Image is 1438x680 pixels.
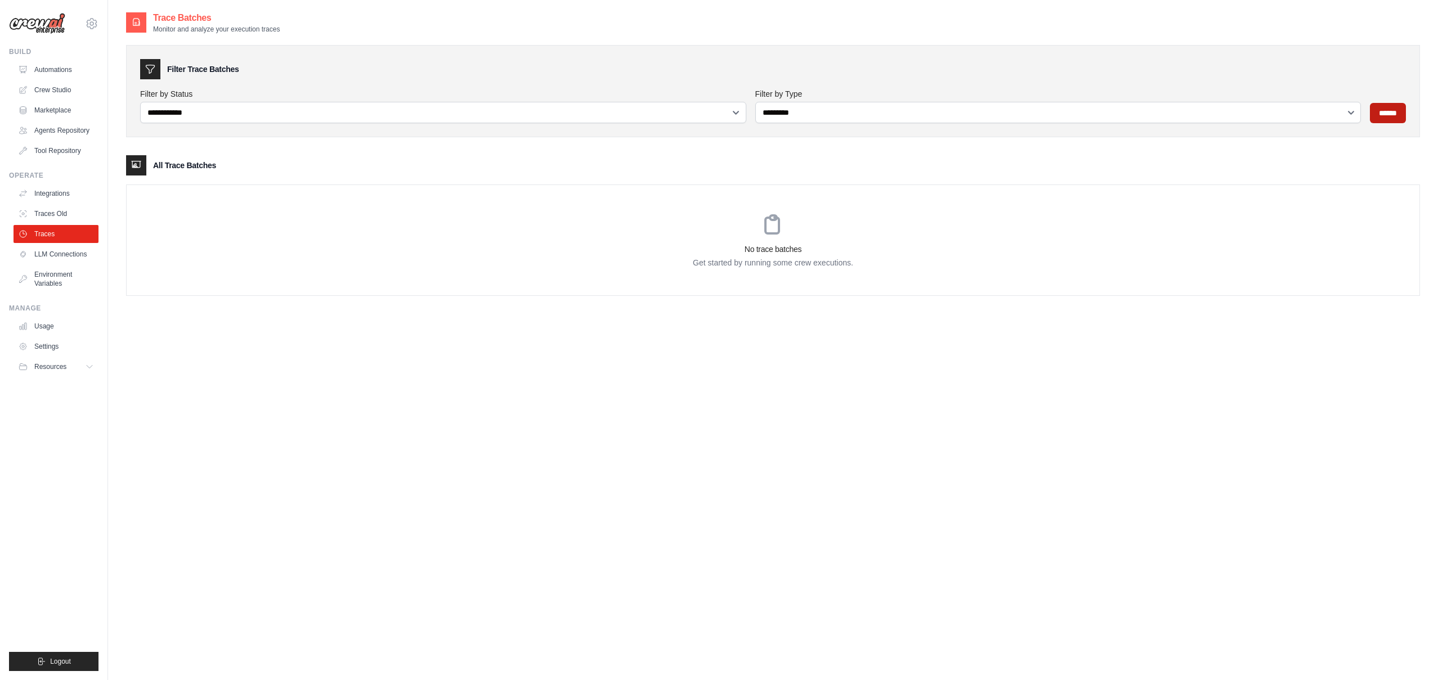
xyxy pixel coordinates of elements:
a: Usage [14,317,98,335]
a: Marketplace [14,101,98,119]
h3: No trace batches [127,244,1419,255]
p: Get started by running some crew executions. [127,257,1419,268]
div: Build [9,47,98,56]
a: Agents Repository [14,121,98,139]
a: LLM Connections [14,245,98,263]
a: Integrations [14,184,98,202]
a: Automations [14,61,98,79]
div: Manage [9,304,98,313]
img: Logo [9,13,65,34]
h3: All Trace Batches [153,160,216,171]
a: Environment Variables [14,265,98,292]
button: Logout [9,652,98,671]
label: Filter by Type [755,88,1361,100]
a: Traces [14,225,98,243]
h2: Trace Batches [153,11,280,25]
a: Traces Old [14,205,98,223]
a: Tool Repository [14,142,98,160]
span: Logout [50,657,71,666]
button: Resources [14,358,98,376]
a: Crew Studio [14,81,98,99]
label: Filter by Status [140,88,746,100]
p: Monitor and analyze your execution traces [153,25,280,34]
h3: Filter Trace Batches [167,64,239,75]
a: Settings [14,337,98,355]
div: Operate [9,171,98,180]
span: Resources [34,362,66,371]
